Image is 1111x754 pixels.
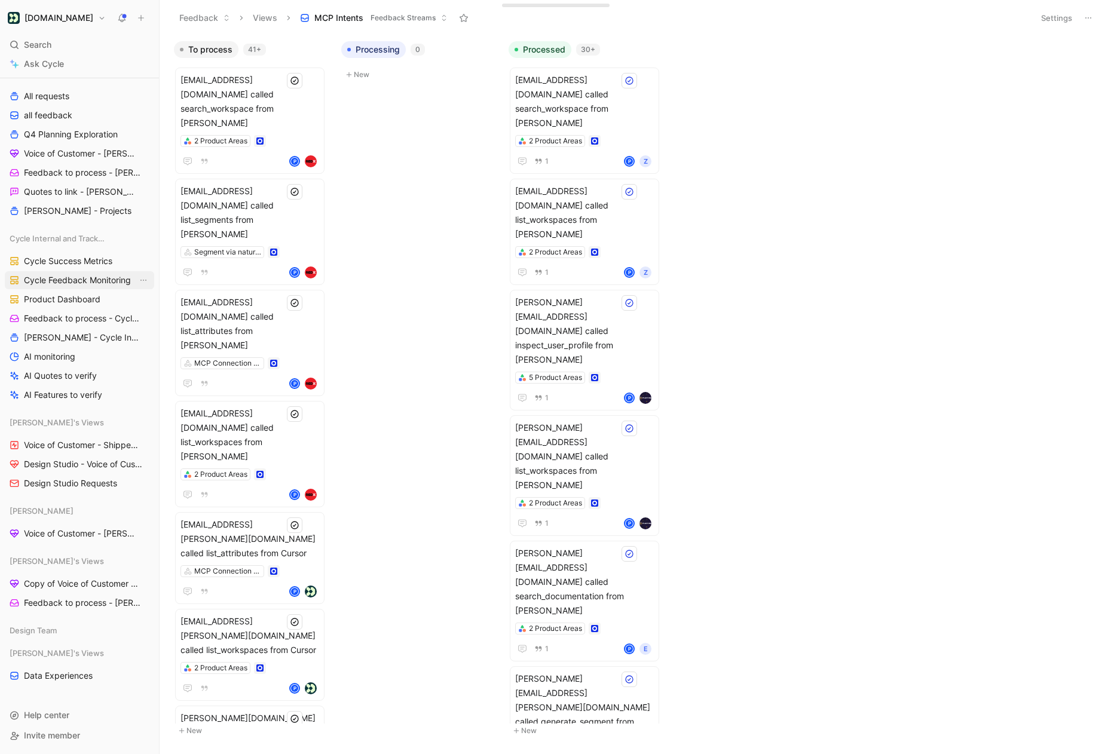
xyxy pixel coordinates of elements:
[24,670,93,682] span: Data Experiences
[10,555,104,567] span: [PERSON_NAME]'s Views
[515,546,654,618] span: [PERSON_NAME][EMAIL_ADDRESS][DOMAIN_NAME] called search_documentation from [PERSON_NAME]
[243,44,266,56] div: 41+
[5,309,154,327] a: Feedback to process - Cycle Internal
[639,517,651,529] img: logo
[290,157,299,165] div: P
[510,415,659,536] a: [PERSON_NAME][EMAIL_ADDRESS][DOMAIN_NAME] called list_workspaces from [PERSON_NAME]2 Product Area...
[625,519,633,528] div: P
[5,65,154,220] div: [PERSON_NAME]' ViewsAll requestsall feedbackQ4 Planning ExplorationVoice of Customer - [PERSON_NA...
[175,290,325,396] a: [EMAIL_ADDRESS][DOMAIN_NAME] called list_attributes from [PERSON_NAME]MCP Connection ServerPlogo
[336,36,504,88] div: Processing0New
[529,135,582,147] div: 2 Product Areas
[24,38,51,52] span: Search
[5,644,154,685] div: [PERSON_NAME]'s ViewsData Experiences
[5,229,154,404] div: Cycle Internal and TrackingCycle Success MetricsCycle Feedback MonitoringView actionsProduct Dash...
[5,36,154,54] div: Search
[175,512,325,604] a: [EMAIL_ADDRESS][PERSON_NAME][DOMAIN_NAME] called list_attributes from CursorMCP Connection Server...
[411,44,425,56] div: 0
[25,13,93,23] h1: [DOMAIN_NAME]
[5,436,154,454] a: Voice of Customer - Shipped Features
[532,517,551,530] button: 1
[194,357,261,369] div: MCP Connection Server
[290,587,299,596] div: P
[180,614,319,657] span: [EMAIL_ADDRESS][PERSON_NAME][DOMAIN_NAME] called list_workspaces from Cursor
[5,125,154,143] a: Q4 Planning Exploration
[5,575,154,593] a: Copy of Voice of Customer - [PERSON_NAME]
[5,252,154,270] a: Cycle Success Metrics
[523,44,565,56] span: Processed
[180,184,319,241] span: [EMAIL_ADDRESS][DOMAIN_NAME] called list_segments from [PERSON_NAME]
[532,642,551,655] button: 1
[194,468,247,480] div: 2 Product Areas
[545,645,549,652] span: 1
[341,68,499,82] button: New
[24,274,131,286] span: Cycle Feedback Monitoring
[24,293,100,305] span: Product Dashboard
[290,684,299,692] div: P
[5,348,154,366] a: AI monitoring
[529,246,582,258] div: 2 Product Areas
[341,41,406,58] button: Processing
[10,624,57,636] span: Design Team
[24,57,64,71] span: Ask Cycle
[175,68,325,174] a: [EMAIL_ADDRESS][DOMAIN_NAME] called search_workspace from [PERSON_NAME]2 Product AreasPlogo
[24,351,75,363] span: AI monitoring
[295,9,453,27] button: MCP IntentsFeedback Streams
[510,541,659,661] a: [PERSON_NAME][EMAIL_ADDRESS][DOMAIN_NAME] called search_documentation from [PERSON_NAME]2 Product...
[175,401,325,507] a: [EMAIL_ADDRESS][DOMAIN_NAME] called list_workspaces from [PERSON_NAME]2 Product AreasPlogo
[24,186,139,198] span: Quotes to link - [PERSON_NAME]
[639,643,651,655] div: E
[290,491,299,499] div: P
[174,41,238,58] button: To process
[5,329,154,347] a: [PERSON_NAME] - Cycle Internal Requests
[5,667,154,685] a: Data Experiences
[169,36,336,744] div: To process41+New
[305,489,317,501] img: logo
[24,439,140,451] span: Voice of Customer - Shipped Features
[8,12,20,24] img: Customer.io
[24,167,140,179] span: Feedback to process - [PERSON_NAME]
[24,148,140,160] span: Voice of Customer - [PERSON_NAME]
[515,295,654,367] span: [PERSON_NAME][EMAIL_ADDRESS][DOMAIN_NAME] called inspect_user_profile from [PERSON_NAME]
[188,44,232,56] span: To process
[24,389,102,401] span: AI Features to verify
[625,268,633,277] div: P
[1036,10,1078,26] button: Settings
[5,502,154,542] div: [PERSON_NAME]Voice of Customer - [PERSON_NAME]
[515,672,654,743] span: [PERSON_NAME][EMAIL_ADDRESS][PERSON_NAME][DOMAIN_NAME] called generate_segment from [PERSON_NAME]
[5,202,154,220] a: [PERSON_NAME] - Projects
[5,87,154,105] a: All requests
[625,645,633,653] div: P
[509,724,666,738] button: New
[175,179,325,285] a: [EMAIL_ADDRESS][DOMAIN_NAME] called list_segments from [PERSON_NAME]Segment via natural languageP...
[5,727,154,744] div: Invite member
[24,109,72,121] span: all feedback
[5,455,154,473] a: Design Studio - Voice of Customer - [PERSON_NAME]
[24,730,80,740] span: Invite member
[10,232,105,244] span: Cycle Internal and Tracking
[10,416,104,428] span: [PERSON_NAME]'s Views
[545,269,549,276] span: 1
[305,586,317,597] img: logo
[194,662,247,674] div: 2 Product Areas
[180,406,319,464] span: [EMAIL_ADDRESS][DOMAIN_NAME] called list_workspaces from [PERSON_NAME]
[194,135,247,147] div: 2 Product Areas
[545,394,549,401] span: 1
[305,266,317,278] img: logo
[5,474,154,492] a: Design Studio Requests
[504,36,671,744] div: Processed30+New
[510,179,659,285] a: [EMAIL_ADDRESS][DOMAIN_NAME] called list_workspaces from [PERSON_NAME]2 Product Areas1PZ
[24,458,143,470] span: Design Studio - Voice of Customer - [PERSON_NAME]
[356,44,400,56] span: Processing
[5,413,154,492] div: [PERSON_NAME]'s ViewsVoice of Customer - Shipped FeaturesDesign Studio - Voice of Customer - [PER...
[5,10,109,26] button: Customer.io[DOMAIN_NAME]
[180,295,319,353] span: [EMAIL_ADDRESS][DOMAIN_NAME] called list_attributes from [PERSON_NAME]
[137,274,149,286] button: View actions
[639,392,651,404] img: logo
[515,73,654,130] span: [EMAIL_ADDRESS][DOMAIN_NAME] called search_workspace from [PERSON_NAME]
[5,552,154,570] div: [PERSON_NAME]'s Views
[24,128,118,140] span: Q4 Planning Exploration
[10,505,74,517] span: [PERSON_NAME]
[5,621,154,639] div: Design Team
[5,502,154,520] div: [PERSON_NAME]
